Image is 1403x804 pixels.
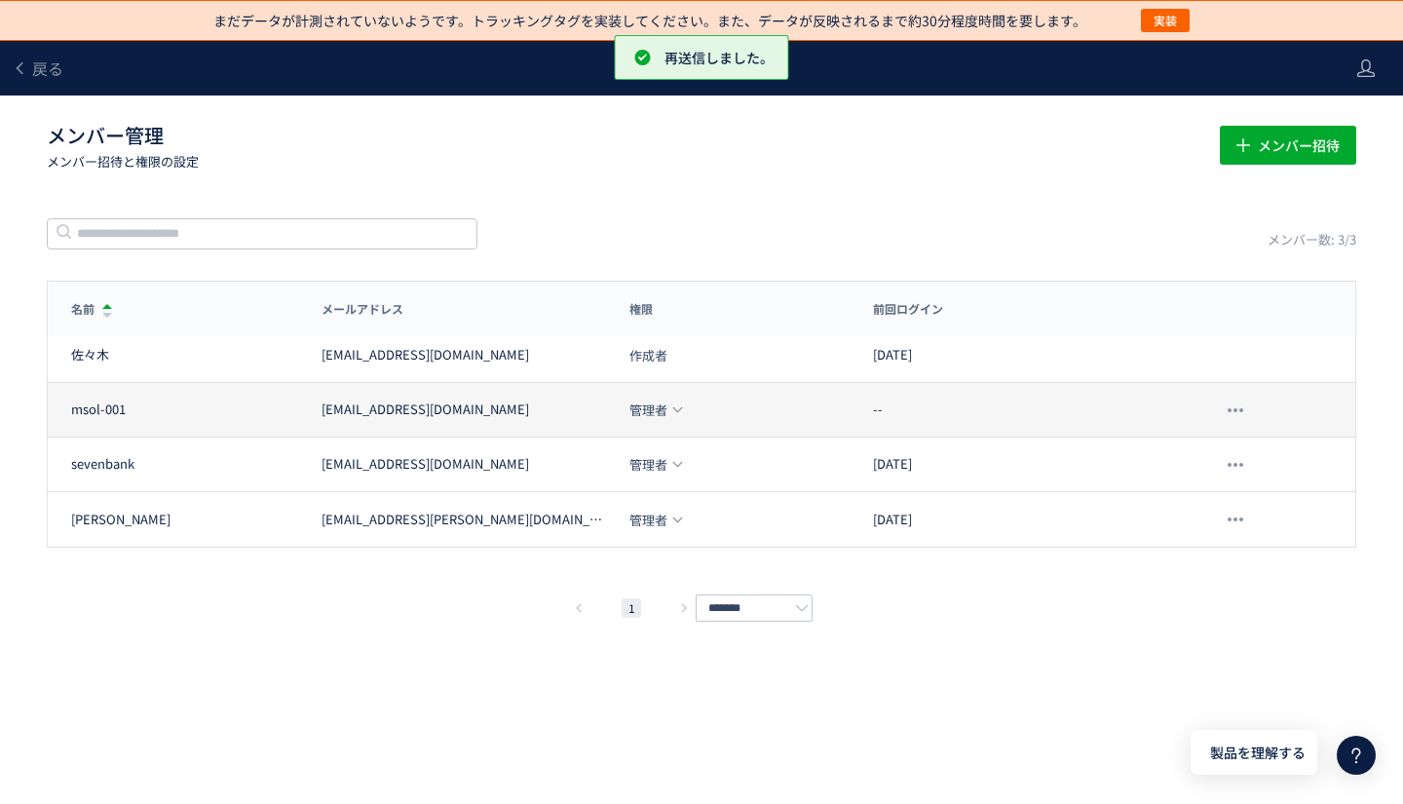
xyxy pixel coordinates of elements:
span: 戻る [32,57,63,80]
div: [EMAIL_ADDRESS][PERSON_NAME][DOMAIN_NAME] [322,511,603,529]
span: 製品を理解する [1210,743,1306,763]
div: 管理者 [629,401,684,420]
li: 1 [622,598,641,618]
div: 佐々木 [71,346,109,364]
h1: メンバー管理 [47,122,1196,171]
span: 実装 [1154,9,1177,32]
span: メンバー招待 [1258,126,1340,165]
span: 権限 [629,300,653,317]
div: メンバー数: 3/3 [1268,231,1356,249]
div: [EMAIL_ADDRESS][DOMAIN_NAME] [322,346,529,364]
button: メンバー招待 [1220,126,1356,165]
div: [DATE] [850,455,1147,474]
span: 前回ログイン [873,300,943,317]
span: 管理者 [629,514,667,526]
span: 作成者 [629,349,667,362]
div: [DATE] [850,511,1147,529]
button: 実装 [1141,9,1190,32]
div: 管理者 [629,455,684,475]
div: [DATE] [850,346,1147,364]
span: 名前 [71,300,95,317]
div: [EMAIL_ADDRESS][DOMAIN_NAME] [322,401,529,419]
p: まだデータが計測されていないようです。トラッキングタグを実装してください。また、データが反映されるまで約30分程度時間を要します。 [213,11,1086,30]
div: [EMAIL_ADDRESS][DOMAIN_NAME] [322,455,529,474]
div: pagination [47,596,1356,620]
div: [PERSON_NAME] [71,511,171,529]
div: -- [850,401,1147,419]
div: メンバー管理 [63,41,1337,96]
p: メンバー招待と権限の設定 [47,152,1196,171]
p: 再送信しました。 [664,48,774,67]
span: 管理者 [629,458,667,471]
span: メールアドレス [322,300,403,317]
span: 管理者 [629,403,667,416]
div: 管理者 [629,510,684,529]
div: sevenbank [71,455,134,474]
div: msol-001 [71,401,126,419]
